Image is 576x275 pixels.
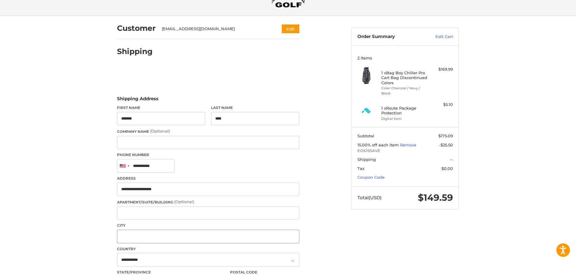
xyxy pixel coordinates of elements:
h2: Customer [117,24,156,33]
a: Coupon Code [357,175,385,180]
span: 15.00% off each item [357,142,400,147]
li: Color Charcoal / Navy / Black [381,86,428,96]
span: $175.09 [438,133,453,138]
a: Remove [400,142,416,147]
span: -- [450,157,453,162]
label: Country [117,246,299,252]
span: Tax [357,166,364,171]
h3: Order Summary [357,34,422,40]
span: Shipping [357,157,376,162]
span: $0.00 [441,166,453,171]
h3: 2 Items [357,56,453,60]
span: EOS15SAVE [357,148,453,154]
h4: 1 x Bag Boy Chiller Pro Cart Bag Discontinued Colors [381,70,428,85]
label: Postal Code [230,270,300,275]
label: Last Name [211,105,299,110]
h4: 1 x Route Package Protection [381,106,428,116]
div: United States: +1 [117,159,131,172]
label: Phone Number [117,152,299,158]
label: Apartment/Suite/Building [117,199,299,205]
small: (Optional) [174,199,194,204]
span: Total (USD) [357,195,382,200]
small: (Optional) [150,129,170,133]
legend: Shipping Address [117,95,158,105]
div: [EMAIL_ADDRESS][DOMAIN_NAME] [162,26,270,32]
div: $5.10 [429,102,453,108]
span: Subtotal [357,133,374,138]
button: Edit [282,24,299,33]
li: Digital Item [381,116,428,121]
label: City [117,223,299,228]
label: First Name [117,105,205,110]
h2: Shipping [117,47,153,56]
label: Address [117,176,299,181]
a: Edit Cart [422,34,453,40]
span: $149.59 [418,192,453,203]
label: State/Province [117,270,224,275]
div: $169.99 [429,66,453,72]
span: -$25.50 [439,142,453,147]
label: Company Name [117,128,299,134]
